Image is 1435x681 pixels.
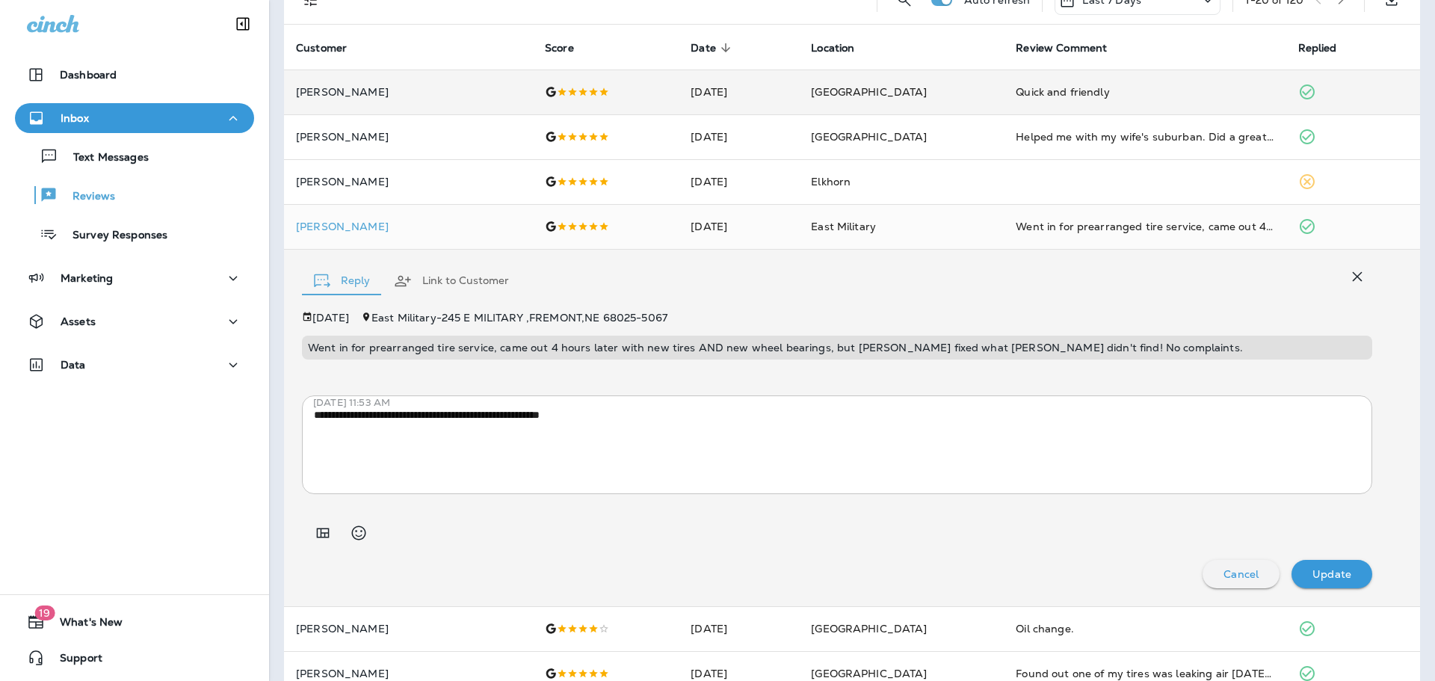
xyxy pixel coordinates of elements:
[296,668,521,680] p: [PERSON_NAME]
[58,229,167,243] p: Survey Responses
[58,190,115,204] p: Reviews
[61,359,86,371] p: Data
[811,667,927,680] span: [GEOGRAPHIC_DATA]
[45,616,123,634] span: What's New
[691,41,735,55] span: Date
[811,130,927,144] span: [GEOGRAPHIC_DATA]
[811,42,854,55] span: Location
[679,70,799,114] td: [DATE]
[679,204,799,249] td: [DATE]
[296,131,521,143] p: [PERSON_NAME]
[382,254,521,308] button: Link to Customer
[811,41,874,55] span: Location
[1312,568,1351,580] p: Update
[15,306,254,336] button: Assets
[1016,219,1274,234] div: Went in for prearranged tire service, came out 4 hours later with new tires AND new wheel bearing...
[691,42,716,55] span: Date
[302,254,382,308] button: Reply
[344,518,374,548] button: Select an emoji
[34,605,55,620] span: 19
[1203,560,1280,588] button: Cancel
[1016,42,1107,55] span: Review Comment
[679,159,799,204] td: [DATE]
[811,220,876,233] span: East Military
[61,272,113,284] p: Marketing
[371,311,667,324] span: East Military - 245 E MILITARY , FREMONT , NE 68025-5067
[61,112,89,124] p: Inbox
[15,60,254,90] button: Dashboard
[545,42,574,55] span: Score
[296,623,521,635] p: [PERSON_NAME]
[313,397,1383,409] p: [DATE] 11:53 AM
[60,69,117,81] p: Dashboard
[811,622,927,635] span: [GEOGRAPHIC_DATA]
[15,643,254,673] button: Support
[679,114,799,159] td: [DATE]
[15,179,254,211] button: Reviews
[1016,129,1274,144] div: Helped me with my wife's suburban. Did a great job.
[296,41,366,55] span: Customer
[296,221,521,232] p: [PERSON_NAME]
[15,218,254,250] button: Survey Responses
[1016,621,1274,636] div: Oil change.
[308,342,1366,354] p: Went in for prearranged tire service, came out 4 hours later with new tires AND new wheel bearing...
[296,86,521,98] p: [PERSON_NAME]
[61,315,96,327] p: Assets
[222,9,264,39] button: Collapse Sidebar
[1016,41,1126,55] span: Review Comment
[1016,84,1274,99] div: Quick and friendly
[308,518,338,548] button: Add in a premade template
[811,85,927,99] span: [GEOGRAPHIC_DATA]
[312,312,349,324] p: [DATE]
[296,176,521,188] p: [PERSON_NAME]
[15,350,254,380] button: Data
[45,652,102,670] span: Support
[1298,42,1337,55] span: Replied
[545,41,593,55] span: Score
[1016,666,1274,681] div: Found out one of my tires was leaking air on Wednesday evening. Thursday, when I got off work, I ...
[1298,41,1357,55] span: Replied
[15,607,254,637] button: 19What's New
[296,221,521,232] div: Click to view Customer Drawer
[15,263,254,293] button: Marketing
[1291,560,1372,588] button: Update
[1223,568,1259,580] p: Cancel
[15,103,254,133] button: Inbox
[15,141,254,172] button: Text Messages
[679,606,799,651] td: [DATE]
[811,175,851,188] span: Elkhorn
[296,42,347,55] span: Customer
[58,151,149,165] p: Text Messages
